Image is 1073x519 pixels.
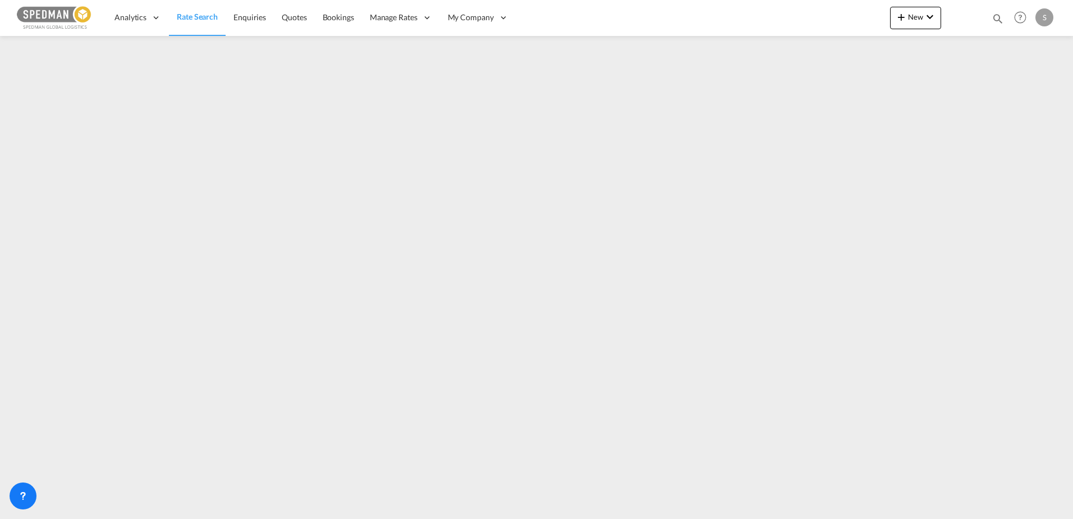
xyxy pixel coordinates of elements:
[177,12,218,21] span: Rate Search
[17,5,93,30] img: c12ca350ff1b11efb6b291369744d907.png
[233,12,266,22] span: Enquiries
[114,12,146,23] span: Analytics
[992,12,1004,25] md-icon: icon-magnify
[1035,8,1053,26] div: S
[1011,8,1035,28] div: Help
[448,12,494,23] span: My Company
[895,12,937,21] span: New
[323,12,354,22] span: Bookings
[282,12,306,22] span: Quotes
[370,12,418,23] span: Manage Rates
[1011,8,1030,27] span: Help
[895,10,908,24] md-icon: icon-plus 400-fg
[923,10,937,24] md-icon: icon-chevron-down
[890,7,941,29] button: icon-plus 400-fgNewicon-chevron-down
[992,12,1004,29] div: icon-magnify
